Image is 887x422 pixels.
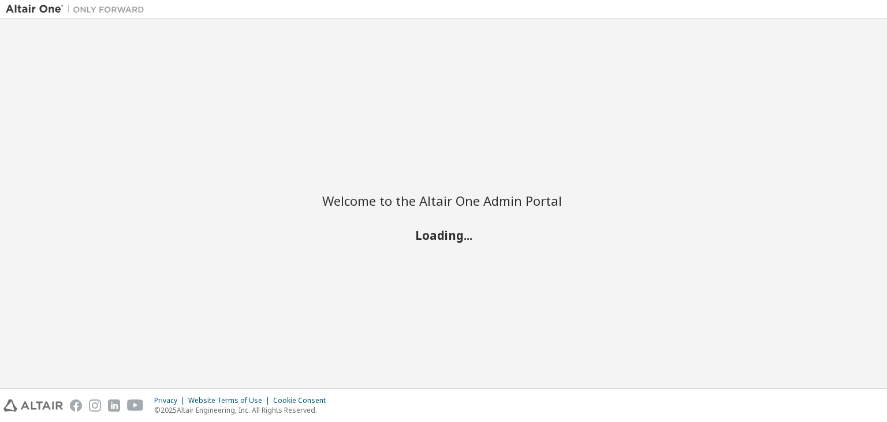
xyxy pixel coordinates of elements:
[127,399,144,412] img: youtube.svg
[70,399,82,412] img: facebook.svg
[322,193,565,209] h2: Welcome to the Altair One Admin Portal
[322,228,565,243] h2: Loading...
[3,399,63,412] img: altair_logo.svg
[273,396,333,405] div: Cookie Consent
[89,399,101,412] img: instagram.svg
[154,405,333,415] p: © 2025 Altair Engineering, Inc. All Rights Reserved.
[188,396,273,405] div: Website Terms of Use
[154,396,188,405] div: Privacy
[6,3,150,15] img: Altair One
[108,399,120,412] img: linkedin.svg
